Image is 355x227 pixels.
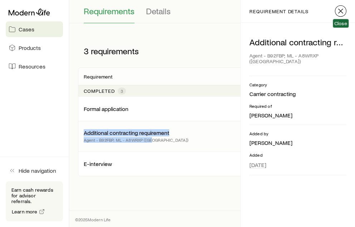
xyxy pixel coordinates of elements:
p: [PERSON_NAME] [249,139,346,146]
p: Completed [84,88,115,94]
p: Carrier contracting [249,90,346,97]
div: Application details tabs [84,6,341,23]
p: E-interview [84,160,112,167]
span: 3 [121,88,123,94]
p: Required of [249,103,346,109]
span: Requirements [84,6,135,16]
a: Cases [6,21,63,37]
p: Formal application [84,105,128,112]
p: Additional contracting requirement [84,129,169,136]
span: Learn more [12,209,38,214]
p: Added by [249,131,346,136]
p: Added [249,152,346,158]
span: Resources [19,63,45,70]
a: Products [6,40,63,56]
p: Requirement [84,74,112,80]
span: [DATE] [249,161,266,168]
p: requirement details [249,9,308,14]
span: 3 [84,46,89,56]
span: Products [19,44,41,51]
p: Agent - B92FBP; ML - A8WRXP ([GEOGRAPHIC_DATA]) [84,136,189,143]
span: requirements [91,46,139,56]
div: Earn cash rewards for advisor referrals.Learn more [6,181,63,221]
span: Cases [19,26,34,33]
p: © 2025 Modern Life [75,217,111,222]
p: Earn cash rewards for advisor referrals. [11,187,57,204]
p: [PERSON_NAME] [249,112,346,119]
a: Resources [6,59,63,74]
p: Additional contracting requirement [249,37,346,47]
span: Hide navigation [19,167,56,174]
span: Close [334,20,347,26]
p: Category [249,82,346,87]
span: Details [146,6,171,16]
button: Hide navigation [6,163,63,178]
div: Agent - B92FBP; ML - A8WRXP ([GEOGRAPHIC_DATA]) [249,50,346,67]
